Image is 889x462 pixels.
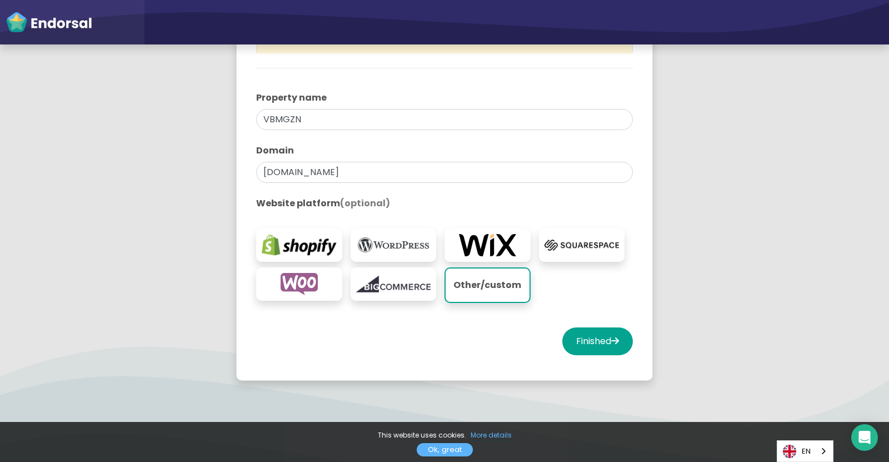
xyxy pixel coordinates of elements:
[777,440,833,462] div: Language
[851,424,878,451] div: Open Intercom Messenger
[451,274,524,296] p: Other/custom
[356,234,431,256] img: wordpress.org-logo.png
[356,273,431,295] img: bigcommerce.com-logo.png
[777,441,833,461] a: EN
[450,234,525,256] img: wix.com-logo.png
[256,197,633,210] label: Website platform
[256,109,633,130] input: eg. My Website
[545,234,620,256] img: squarespace.com-logo.png
[256,91,633,105] label: Property name
[417,443,473,456] a: Ok, great
[340,197,390,210] span: (optional)
[378,430,466,440] span: This website uses cookies.
[262,234,337,256] img: shopify.com-logo.png
[562,327,633,355] button: Finished
[262,273,337,295] img: woocommerce.com-logo.png
[777,440,833,462] aside: Language selected: English
[256,162,633,183] input: eg. websitename.com
[471,430,512,441] a: More details
[256,144,633,157] label: Domain
[6,11,92,33] img: endorsal-logo-white@2x.png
